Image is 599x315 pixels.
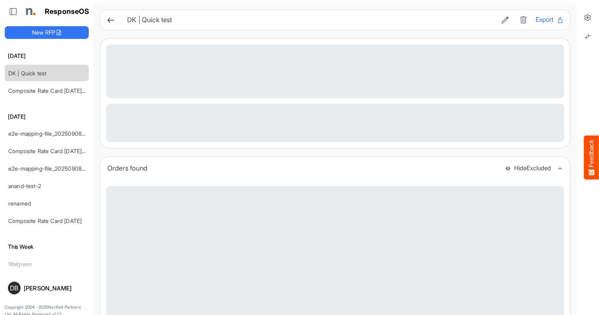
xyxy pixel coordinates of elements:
[8,200,31,207] a: renamed
[22,4,38,19] img: Northell
[8,217,82,224] a: Composite Rate Card [DATE]
[127,17,493,23] h6: DK | Quick test
[499,15,511,25] button: Edit
[517,15,529,25] button: Delete
[584,136,599,180] button: Feedback
[5,26,89,39] button: New RFP
[5,242,89,251] h6: This Week
[45,8,90,16] h1: ResponseOS
[107,163,499,174] div: Orders found
[106,44,564,98] div: Loading...
[8,165,101,172] a: e2e-mapping-file_20250908_161650
[106,104,564,142] div: Loading...
[5,52,89,60] h6: [DATE]
[8,70,46,77] a: DK | Quick test
[5,112,89,121] h6: [DATE]
[8,148,102,154] a: Composite Rate Card [DATE]_smaller
[10,285,18,291] span: DB
[8,87,89,94] a: Composite Rate Card [DATE] (1)
[8,130,101,137] a: e2e-mapping-file_20250908_163537
[536,15,564,25] button: Export
[24,285,86,291] div: [PERSON_NAME]
[505,165,551,172] button: HideExcluded
[8,182,41,189] a: anand-test-2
